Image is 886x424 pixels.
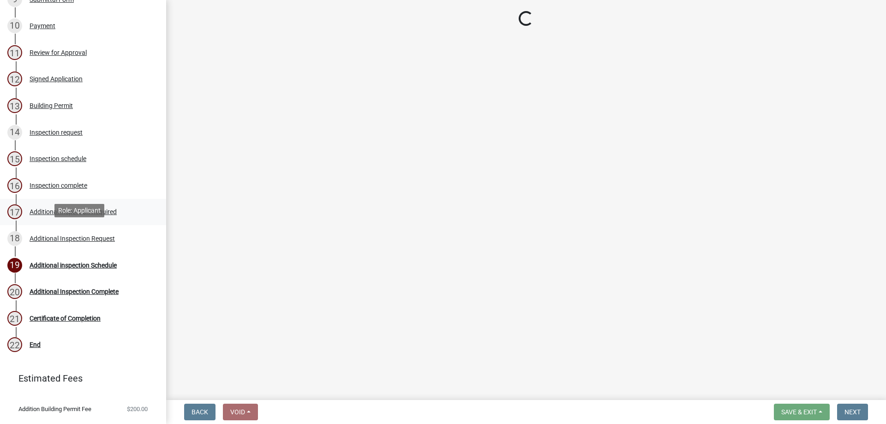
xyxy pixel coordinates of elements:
[30,209,117,215] div: Additional Inspection Required
[7,125,22,140] div: 14
[7,204,22,219] div: 17
[7,18,22,33] div: 10
[30,182,87,189] div: Inspection complete
[30,155,86,162] div: Inspection schedule
[7,284,22,299] div: 20
[127,406,148,412] span: $200.00
[7,369,151,388] a: Estimated Fees
[7,45,22,60] div: 11
[7,311,22,326] div: 21
[30,288,119,295] div: Additional Inspection Complete
[30,235,115,242] div: Additional Inspection Request
[30,315,101,322] div: Certificate of Completion
[30,341,41,348] div: End
[7,258,22,273] div: 19
[184,404,216,420] button: Back
[18,406,91,412] span: Addition Building Permit Fee
[7,72,22,86] div: 12
[837,404,868,420] button: Next
[30,49,87,56] div: Review for Approval
[54,204,104,217] div: Role: Applicant
[7,337,22,352] div: 22
[7,178,22,193] div: 16
[30,262,117,269] div: Additional inspection Schedule
[844,408,861,416] span: Next
[230,408,245,416] span: Void
[223,404,258,420] button: Void
[7,98,22,113] div: 13
[774,404,830,420] button: Save & Exit
[30,102,73,109] div: Building Permit
[7,231,22,246] div: 18
[30,129,83,136] div: Inspection request
[781,408,817,416] span: Save & Exit
[30,23,55,29] div: Payment
[7,151,22,166] div: 15
[192,408,208,416] span: Back
[30,76,83,82] div: Signed Application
